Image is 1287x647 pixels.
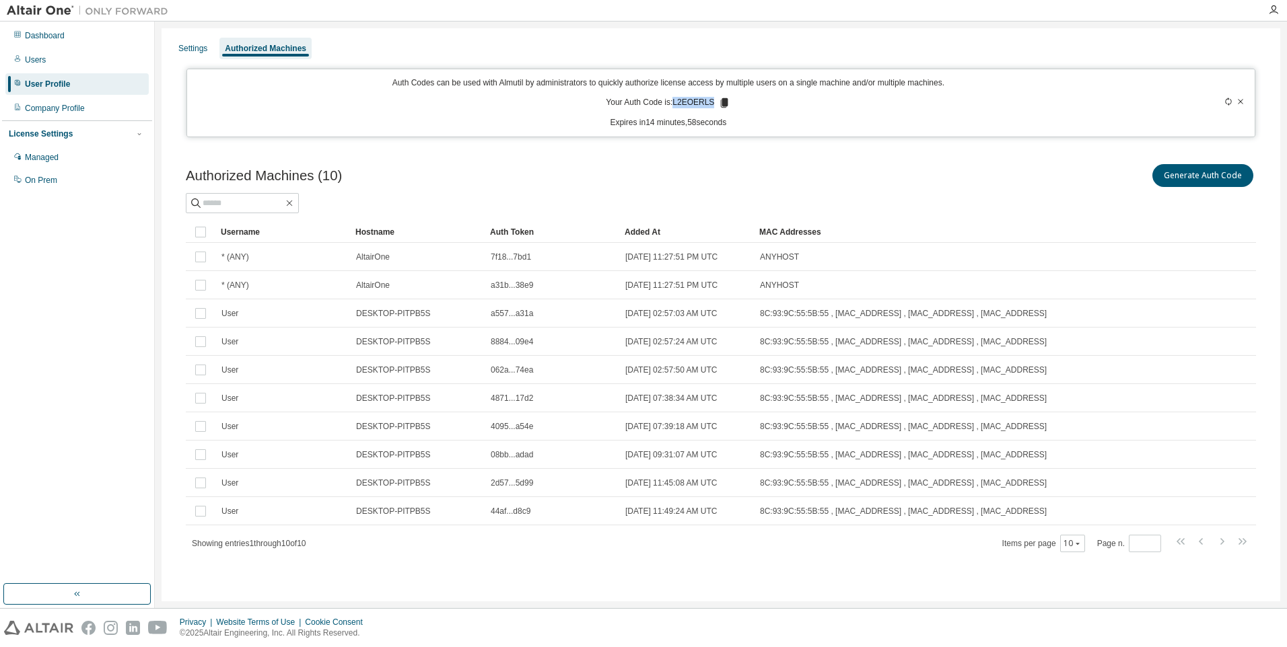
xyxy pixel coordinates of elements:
span: User [221,478,238,488]
span: User [221,393,238,404]
span: [DATE] 02:57:03 AM UTC [625,308,718,319]
div: Users [25,54,46,65]
img: Altair One [7,4,175,17]
span: 4871...17d2 [491,393,533,404]
button: 10 [1064,538,1082,549]
span: 08bb...adad [491,449,533,460]
img: instagram.svg [104,621,118,635]
span: 44af...d8c9 [491,506,530,517]
img: facebook.svg [81,621,96,635]
img: youtube.svg [148,621,168,635]
span: [DATE] 11:27:51 PM UTC [625,280,718,291]
div: Auth Token [490,221,614,243]
span: [DATE] 07:39:18 AM UTC [625,421,718,432]
span: User [221,506,238,517]
span: Showing entries 1 through 10 of 10 [192,539,306,548]
span: Page n. [1097,535,1161,552]
div: Hostname [355,221,479,243]
span: ANYHOST [760,280,799,291]
span: * (ANY) [221,280,249,291]
span: DESKTOP-PITPB5S [356,449,430,460]
span: 2d57...5d99 [491,478,533,488]
span: User [221,365,238,375]
span: a557...a31a [491,308,533,319]
span: 8C:93:9C:55:5B:55 , [MAC_ADDRESS] , [MAC_ADDRESS] , [MAC_ADDRESS] [760,365,1047,375]
span: [DATE] 07:38:34 AM UTC [625,393,718,404]
span: User [221,308,238,319]
img: linkedin.svg [126,621,140,635]
div: Company Profile [25,103,85,114]
div: Dashboard [25,30,65,41]
span: 8C:93:9C:55:5B:55 , [MAC_ADDRESS] , [MAC_ADDRESS] , [MAC_ADDRESS] [760,336,1047,347]
div: User Profile [25,79,70,89]
div: Added At [625,221,749,243]
span: * (ANY) [221,252,249,262]
span: 7f18...7bd1 [491,252,531,262]
p: Expires in 14 minutes, 58 seconds [195,117,1142,128]
div: MAC Addresses [759,221,1115,243]
span: AltairOne [356,252,390,262]
span: [DATE] 11:27:51 PM UTC [625,252,718,262]
div: Cookie Consent [305,617,370,627]
div: Authorized Machines [225,43,306,54]
span: 8C:93:9C:55:5B:55 , [MAC_ADDRESS] , [MAC_ADDRESS] , [MAC_ADDRESS] [760,421,1047,432]
div: Website Terms of Use [216,617,305,627]
span: 8C:93:9C:55:5B:55 , [MAC_ADDRESS] , [MAC_ADDRESS] , [MAC_ADDRESS] [760,393,1047,404]
span: Authorized Machines (10) [186,168,342,184]
p: © 2025 Altair Engineering, Inc. All Rights Reserved. [180,627,371,639]
span: User [221,336,238,347]
div: On Prem [25,175,57,186]
span: DESKTOP-PITPB5S [356,421,430,432]
div: Username [221,221,345,243]
span: DESKTOP-PITPB5S [356,308,430,319]
span: [DATE] 02:57:24 AM UTC [625,336,718,347]
span: AltairOne [356,280,390,291]
span: 8C:93:9C:55:5B:55 , [MAC_ADDRESS] , [MAC_ADDRESS] , [MAC_ADDRESS] [760,449,1047,460]
span: 8C:93:9C:55:5B:55 , [MAC_ADDRESS] , [MAC_ADDRESS] , [MAC_ADDRESS] [760,478,1047,488]
img: altair_logo.svg [4,621,73,635]
span: ANYHOST [760,252,799,262]
p: Auth Codes can be used with Almutil by administrators to quickly authorize license access by mult... [195,77,1142,89]
div: Managed [25,152,59,163]
span: 8C:93:9C:55:5B:55 , [MAC_ADDRESS] , [MAC_ADDRESS] , [MAC_ADDRESS] [760,506,1047,517]
div: License Settings [9,128,73,139]
span: DESKTOP-PITPB5S [356,336,430,347]
span: [DATE] 11:45:08 AM UTC [625,478,718,488]
span: DESKTOP-PITPB5S [356,478,430,488]
span: DESKTOP-PITPB5S [356,393,430,404]
span: a31b...38e9 [491,280,533,291]
span: User [221,449,238,460]
span: 062a...74ea [491,365,533,375]
p: Your Auth Code is: L2EOERLS [606,97,730,109]
span: [DATE] 09:31:07 AM UTC [625,449,718,460]
span: DESKTOP-PITPB5S [356,365,430,375]
span: Items per page [1002,535,1085,552]
button: Generate Auth Code [1152,164,1253,187]
span: 8884...09e4 [491,336,533,347]
div: Privacy [180,617,216,627]
span: [DATE] 02:57:50 AM UTC [625,365,718,375]
span: 8C:93:9C:55:5B:55 , [MAC_ADDRESS] , [MAC_ADDRESS] , [MAC_ADDRESS] [760,308,1047,319]
span: [DATE] 11:49:24 AM UTC [625,506,718,517]
div: Settings [178,43,207,54]
span: 4095...a54e [491,421,533,432]
span: User [221,421,238,432]
span: DESKTOP-PITPB5S [356,506,430,517]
